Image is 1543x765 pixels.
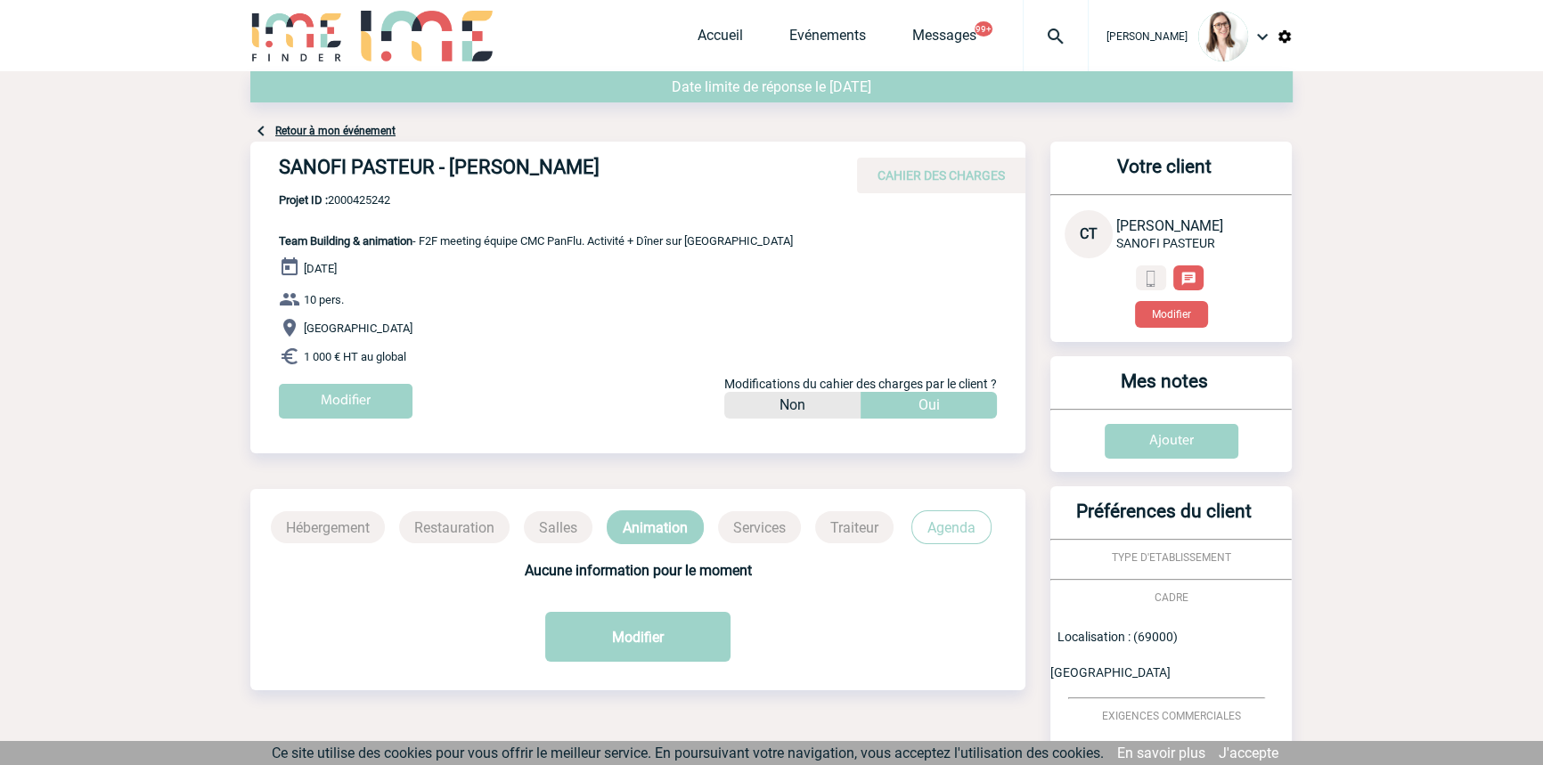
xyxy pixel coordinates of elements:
[545,612,731,662] button: Modifier
[724,377,997,391] span: Modifications du cahier des charges par le client ?
[399,511,510,543] p: Restauration
[789,27,866,52] a: Evénements
[250,11,343,61] img: IME-Finder
[279,234,412,248] span: Team Building & animation
[1135,301,1208,328] button: Modifier
[272,745,1104,761] span: Ce site utilise des cookies pour vous offrir le meilleur service. En poursuivant votre navigation...
[1057,501,1270,539] h3: Préférences du client
[975,21,992,37] button: 99+
[1117,745,1205,761] a: En savoir plus
[271,511,385,543] p: Hébergement
[911,510,992,544] p: Agenda
[1155,591,1188,604] span: CADRE
[1116,217,1223,234] span: [PERSON_NAME]
[1198,12,1248,61] img: 122719-0.jpg
[672,78,871,95] span: Date limite de réponse le [DATE]
[918,392,940,419] p: Oui
[1105,424,1238,459] input: Ajouter
[607,510,704,544] p: Animation
[279,156,813,186] h4: SANOFI PASTEUR - [PERSON_NAME]
[1116,236,1215,250] span: SANOFI PASTEUR
[279,193,328,207] b: Projet ID :
[718,511,801,543] p: Services
[279,234,793,248] span: - F2F meeting équipe CMC PanFlu. Activité + Dîner sur [GEOGRAPHIC_DATA]
[1102,710,1241,722] span: EXIGENCES COMMERCIALES
[1080,225,1098,242] span: CT
[304,321,412,335] span: [GEOGRAPHIC_DATA]
[1057,156,1270,194] h3: Votre client
[1143,271,1159,287] img: portable.png
[279,384,412,419] input: Modifier
[524,511,592,543] p: Salles
[1050,630,1178,680] span: Localisation : (69000) [GEOGRAPHIC_DATA]
[1106,30,1188,43] span: [PERSON_NAME]
[275,125,396,137] a: Retour à mon événement
[780,392,805,419] p: Non
[1057,370,1270,409] h3: Mes notes
[304,350,406,363] span: 1 000 € HT au global
[1180,271,1196,287] img: chat-24-px-w.png
[1219,745,1278,761] a: J'accepte
[698,27,743,52] a: Accueil
[304,293,344,306] span: 10 pers.
[304,262,337,275] span: [DATE]
[1112,551,1231,564] span: TYPE D'ETABLISSEMENT
[279,193,793,207] span: 2000425242
[268,562,1008,579] h3: Aucune information pour le moment
[878,168,1005,183] span: CAHIER DES CHARGES
[815,511,894,543] p: Traiteur
[912,27,976,52] a: Messages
